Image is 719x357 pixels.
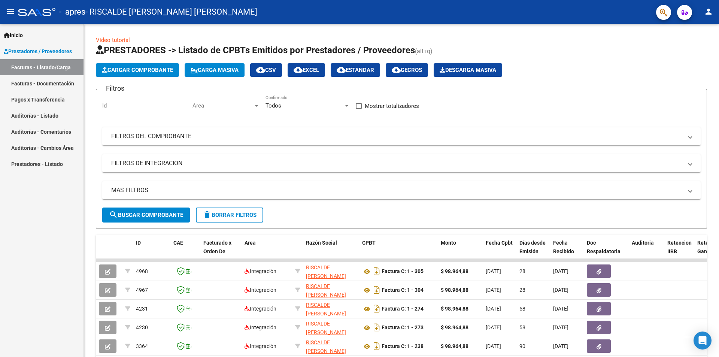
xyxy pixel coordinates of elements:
span: 58 [519,324,525,330]
mat-icon: cloud_download [256,65,265,74]
strong: $ 98.964,88 [441,287,468,293]
span: CSV [256,67,276,73]
span: CPBT [362,240,376,246]
datatable-header-cell: CPBT [359,235,438,268]
i: Descargar documento [372,284,382,296]
mat-expansion-panel-header: FILTROS DE INTEGRACION [102,154,701,172]
span: Cargar Comprobante [102,67,173,73]
span: RISCALDE [PERSON_NAME] [PERSON_NAME] [306,283,346,306]
span: Todos [266,102,281,109]
button: EXCEL [288,63,325,77]
i: Descargar documento [372,303,382,315]
strong: $ 98.964,88 [441,324,468,330]
span: Fecha Recibido [553,240,574,254]
mat-expansion-panel-header: FILTROS DEL COMPROBANTE [102,127,701,145]
span: 4231 [136,306,148,312]
div: 27317840549 [306,320,356,335]
datatable-header-cell: Monto [438,235,483,268]
span: [DATE] [486,343,501,349]
div: 27317840549 [306,263,356,279]
span: Area [192,102,253,109]
div: 27317840549 [306,338,356,354]
strong: $ 98.964,88 [441,343,468,349]
span: 90 [519,343,525,349]
span: PRESTADORES -> Listado de CPBTs Emitidos por Prestadores / Proveedores [96,45,415,55]
span: 4968 [136,268,148,274]
strong: $ 98.964,88 [441,268,468,274]
span: RISCALDE [PERSON_NAME] [PERSON_NAME] [306,321,346,344]
mat-icon: cloud_download [337,65,346,74]
span: (alt+q) [415,48,433,55]
h3: Filtros [102,83,128,94]
span: [DATE] [486,268,501,274]
span: Integración [245,268,276,274]
span: [DATE] [553,306,568,312]
strong: Factura C: 1 - 238 [382,344,424,350]
span: [DATE] [553,343,568,349]
button: Cargar Comprobante [96,63,179,77]
span: Días desde Emisión [519,240,546,254]
datatable-header-cell: Auditoria [629,235,664,268]
span: Fecha Cpbt [486,240,513,246]
span: - apres [59,4,85,20]
datatable-header-cell: CAE [170,235,200,268]
span: Area [245,240,256,246]
button: Gecros [386,63,428,77]
span: 28 [519,287,525,293]
span: RISCALDE [PERSON_NAME] [PERSON_NAME] [306,302,346,325]
span: Monto [441,240,456,246]
span: ID [136,240,141,246]
mat-panel-title: FILTROS DEL COMPROBANTE [111,132,683,140]
button: Estandar [331,63,380,77]
span: Facturado x Orden De [203,240,231,254]
div: Open Intercom Messenger [694,332,712,350]
button: CSV [250,63,282,77]
datatable-header-cell: Area [242,235,292,268]
span: 4230 [136,324,148,330]
datatable-header-cell: Doc Respaldatoria [584,235,629,268]
datatable-header-cell: Razón Social [303,235,359,268]
span: Auditoria [632,240,654,246]
div: 27317840549 [306,301,356,317]
strong: Factura C: 1 - 305 [382,269,424,275]
span: Integración [245,324,276,330]
span: [DATE] [553,287,568,293]
strong: Factura C: 1 - 304 [382,287,424,293]
span: 28 [519,268,525,274]
span: - RISCALDE [PERSON_NAME] [PERSON_NAME] [85,4,257,20]
button: Descarga Masiva [434,63,502,77]
span: Borrar Filtros [203,212,257,218]
strong: $ 98.964,88 [441,306,468,312]
span: Estandar [337,67,374,73]
span: [DATE] [486,324,501,330]
span: Prestadores / Proveedores [4,47,72,55]
span: Retencion IIBB [667,240,692,254]
span: Carga Masiva [191,67,239,73]
span: Razón Social [306,240,337,246]
mat-icon: delete [203,210,212,219]
span: Descarga Masiva [440,67,496,73]
span: 4967 [136,287,148,293]
span: Buscar Comprobante [109,212,183,218]
span: [DATE] [486,306,501,312]
app-download-masive: Descarga masiva de comprobantes (adjuntos) [434,63,502,77]
datatable-header-cell: Días desde Emisión [516,235,550,268]
mat-icon: person [704,7,713,16]
span: RISCALDE [PERSON_NAME] [PERSON_NAME] [306,264,346,288]
span: Integración [245,306,276,312]
span: EXCEL [294,67,319,73]
strong: Factura C: 1 - 273 [382,325,424,331]
mat-icon: search [109,210,118,219]
div: 27317840549 [306,282,356,298]
span: Doc Respaldatoria [587,240,621,254]
button: Buscar Comprobante [102,208,190,223]
datatable-header-cell: Fecha Recibido [550,235,584,268]
datatable-header-cell: ID [133,235,170,268]
span: Inicio [4,31,23,39]
datatable-header-cell: Facturado x Orden De [200,235,242,268]
mat-panel-title: MAS FILTROS [111,186,683,194]
span: Integración [245,343,276,349]
strong: Factura C: 1 - 274 [382,306,424,312]
span: [DATE] [553,268,568,274]
button: Carga Masiva [185,63,245,77]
